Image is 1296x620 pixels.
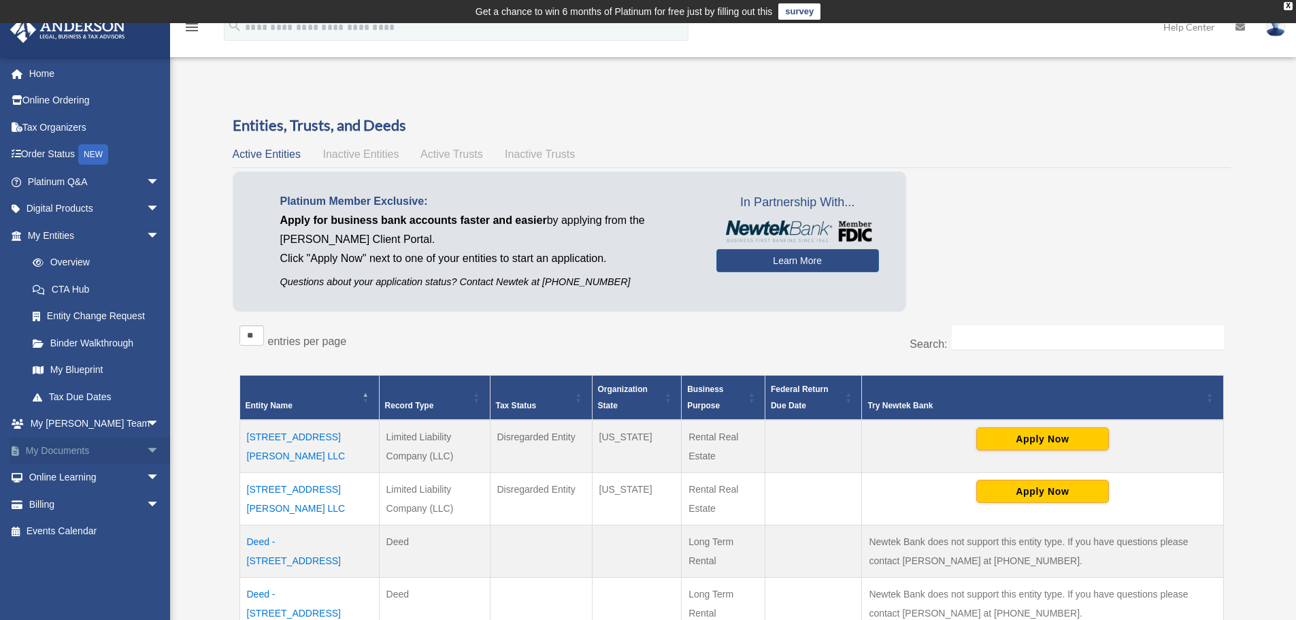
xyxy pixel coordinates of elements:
label: entries per page [268,336,347,347]
a: Binder Walkthrough [19,329,173,357]
a: My Entitiesarrow_drop_down [10,222,173,249]
div: Try Newtek Bank [867,397,1202,414]
span: arrow_drop_down [146,491,173,519]
p: by applying from the [PERSON_NAME] Client Portal. [280,211,696,249]
img: User Pic [1265,17,1286,37]
th: Organization State: Activate to sort [592,376,682,421]
a: Overview [19,249,167,276]
td: Deed [379,525,490,578]
th: Try Newtek Bank : Activate to sort [862,376,1223,421]
td: Rental Real Estate [682,420,765,473]
h3: Entities, Trusts, and Deeds [233,115,1231,136]
a: Events Calendar [10,518,180,545]
i: search [227,18,242,33]
a: survey [778,3,820,20]
label: Search: [910,338,947,350]
span: Federal Return Due Date [771,385,829,410]
p: Platinum Member Exclusive: [280,192,696,211]
a: menu [184,24,200,35]
p: Click "Apply Now" next to one of your entities to start an application. [280,249,696,268]
td: Limited Liability Company (LLC) [379,420,490,473]
a: My [PERSON_NAME] Teamarrow_drop_down [10,410,180,438]
a: Platinum Q&Aarrow_drop_down [10,168,180,195]
span: arrow_drop_down [146,464,173,492]
td: [STREET_ADDRESS][PERSON_NAME] LLC [239,420,379,473]
div: close [1284,2,1293,10]
span: arrow_drop_down [146,168,173,196]
a: Tax Due Dates [19,383,173,410]
a: My Blueprint [19,357,173,384]
th: Record Type: Activate to sort [379,376,490,421]
div: Get a chance to win 6 months of Platinum for free just by filling out this [476,3,773,20]
span: Organization State [598,385,648,410]
span: Entity Name [246,401,293,410]
button: Apply Now [976,427,1109,451]
th: Federal Return Due Date: Activate to sort [765,376,861,421]
td: Deed - [STREET_ADDRESS] [239,525,379,578]
span: Record Type [385,401,434,410]
td: [STREET_ADDRESS][PERSON_NAME] LLC [239,473,379,525]
td: Limited Liability Company (LLC) [379,473,490,525]
td: Long Term Rental [682,525,765,578]
a: Digital Productsarrow_drop_down [10,195,180,223]
span: Inactive Entities [322,148,399,160]
span: arrow_drop_down [146,195,173,223]
td: Newtek Bank does not support this entity type. If you have questions please contact [PERSON_NAME]... [862,525,1223,578]
a: My Documentsarrow_drop_down [10,437,180,464]
span: arrow_drop_down [146,410,173,438]
td: [US_STATE] [592,420,682,473]
a: Order StatusNEW [10,141,180,169]
th: Tax Status: Activate to sort [490,376,592,421]
a: Learn More [716,249,879,272]
a: Billingarrow_drop_down [10,491,180,518]
td: Rental Real Estate [682,473,765,525]
p: Questions about your application status? Contact Newtek at [PHONE_NUMBER] [280,274,696,291]
span: Tax Status [496,401,537,410]
td: Disregarded Entity [490,420,592,473]
div: NEW [78,144,108,165]
th: Entity Name: Activate to invert sorting [239,376,379,421]
img: Anderson Advisors Platinum Portal [6,16,129,43]
th: Business Purpose: Activate to sort [682,376,765,421]
i: menu [184,19,200,35]
span: Apply for business bank accounts faster and easier [280,214,547,226]
a: Home [10,60,180,87]
span: Business Purpose [687,385,723,410]
span: Inactive Trusts [505,148,575,160]
a: Tax Organizers [10,114,180,141]
span: Active Entities [233,148,301,160]
span: In Partnership With... [716,192,879,214]
td: [US_STATE] [592,473,682,525]
button: Apply Now [976,480,1109,503]
span: arrow_drop_down [146,222,173,250]
a: Online Learningarrow_drop_down [10,464,180,491]
td: Disregarded Entity [490,473,592,525]
a: CTA Hub [19,276,173,303]
a: Entity Change Request [19,303,173,330]
img: NewtekBankLogoSM.png [723,221,872,242]
span: arrow_drop_down [146,437,173,465]
span: Active Trusts [420,148,483,160]
a: Online Ordering [10,87,180,114]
